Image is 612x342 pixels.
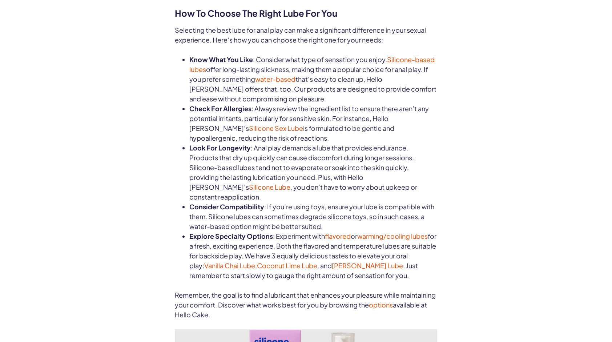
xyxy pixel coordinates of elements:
a: options [369,301,393,309]
strong: Consider Compatibility [189,202,264,211]
a: Silicone-based lubes [189,55,435,73]
p: Remember, the goal is to find a lubricant that enhances your pleasure while maintaining your comf... [175,290,437,319]
li: : Experiment with or for a fresh, exciting experience. Both the flavored and temperature lubes ar... [189,231,437,280]
a: flavored [325,232,351,240]
a: Vanilla Chai Lube [204,261,255,270]
strong: Check For Allergies [189,104,251,113]
a: Silicone Sex Lube [249,124,303,132]
a: water-based [255,75,295,83]
strong: Explore Specialty Options [189,232,273,240]
a: Silicone Lube [249,183,290,191]
strong: Know What You Like [189,55,253,64]
li: : Anal play demands a lube that provides endurance. Products that dry up quickly can cause discom... [189,143,437,202]
strong: How To Choose The Right Lube For You [175,8,337,19]
p: Selecting the best lube for anal play can make a significant difference in your sexual experience... [175,25,437,45]
a: [PERSON_NAME] Lube [332,261,403,270]
strong: Look For Longevity [189,144,251,152]
a: Coconut Lime Lube [257,261,317,270]
a: warming/cooling lubes [357,232,428,240]
li: : If you’re using toys, ensure your lube is compatible with them. Silicone lubes can sometimes de... [189,202,437,231]
li: : Consider what type of sensation you enjoy. offer long-lasting slickness, making them a popular ... [189,55,437,104]
li: : Always review the ingredient list to ensure there aren’t any potential irritants, particularly ... [189,104,437,143]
